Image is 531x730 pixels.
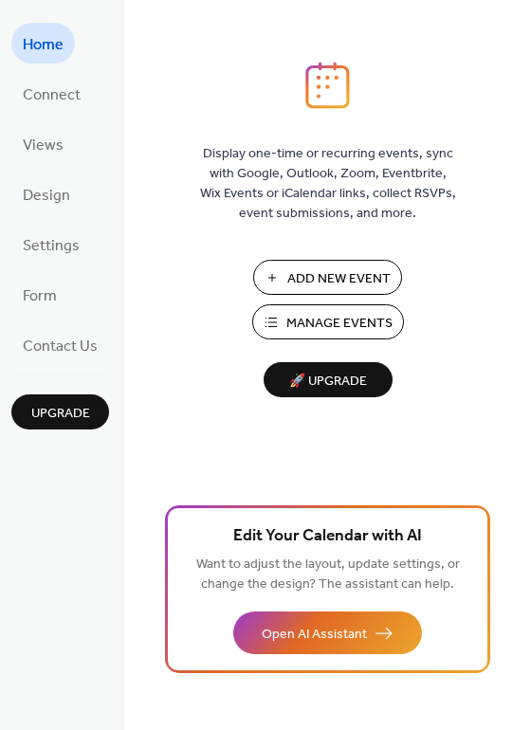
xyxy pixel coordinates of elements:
[31,404,90,424] span: Upgrade
[287,269,391,289] span: Add New Event
[11,274,68,315] a: Form
[11,123,75,164] a: Views
[23,181,70,210] span: Design
[11,23,75,64] a: Home
[11,224,91,265] a: Settings
[253,260,402,295] button: Add New Event
[252,304,404,339] button: Manage Events
[233,611,422,654] button: Open AI Assistant
[11,324,109,365] a: Contact Us
[23,81,81,110] span: Connect
[11,173,82,214] a: Design
[233,523,422,550] span: Edit Your Calendar with AI
[23,332,98,361] span: Contact Us
[23,30,64,60] span: Home
[11,394,109,429] button: Upgrade
[200,144,456,224] span: Display one-time or recurring events, sync with Google, Outlook, Zoom, Eventbrite, Wix Events or ...
[11,73,92,114] a: Connect
[23,131,64,160] span: Views
[305,62,349,109] img: logo_icon.svg
[264,362,393,397] button: 🚀 Upgrade
[275,369,381,394] span: 🚀 Upgrade
[23,231,80,261] span: Settings
[196,552,460,597] span: Want to adjust the layout, update settings, or change the design? The assistant can help.
[23,282,57,311] span: Form
[286,314,393,334] span: Manage Events
[262,625,367,645] span: Open AI Assistant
